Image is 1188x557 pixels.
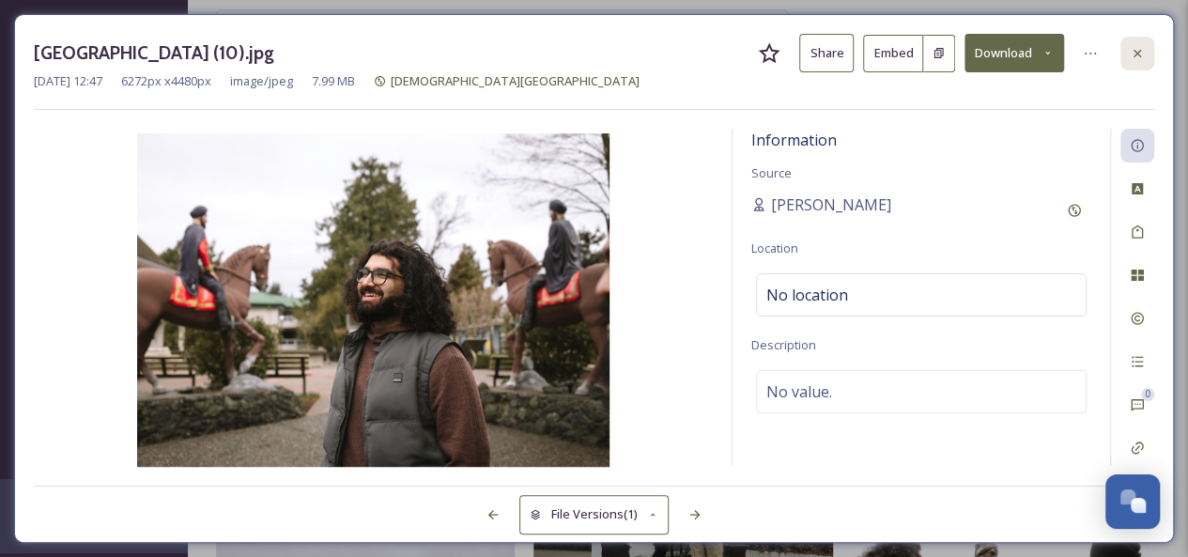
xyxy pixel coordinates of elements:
span: Information [751,130,837,150]
span: image/jpeg [230,72,293,90]
img: Sikh%20Heritage%20Museum%20(10).jpg [34,133,713,471]
span: Description [751,336,816,353]
button: Embed [863,35,923,72]
span: 6272 px x 4480 px [121,72,211,90]
h3: [GEOGRAPHIC_DATA] (10).jpg [34,39,274,67]
button: Download [964,34,1064,72]
span: [DEMOGRAPHIC_DATA][GEOGRAPHIC_DATA] [391,72,640,89]
span: No location [766,284,848,306]
div: 0 [1141,388,1154,401]
span: Source [751,164,792,181]
button: Open Chat [1105,474,1160,529]
span: [PERSON_NAME] [771,193,891,216]
span: [DATE] 12:47 [34,72,102,90]
span: No value. [766,380,832,403]
span: 7.99 MB [312,72,355,90]
span: Location [751,240,798,256]
button: File Versions(1) [519,495,670,534]
button: Share [799,34,854,72]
